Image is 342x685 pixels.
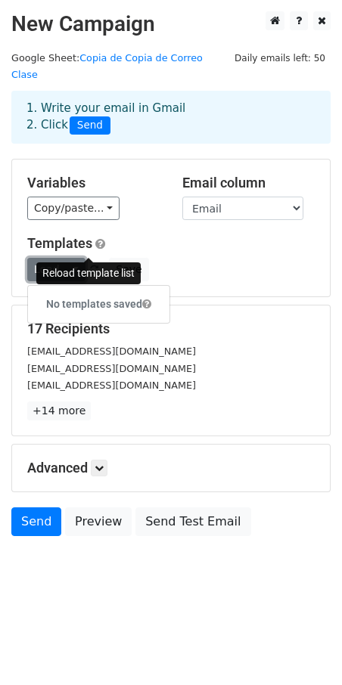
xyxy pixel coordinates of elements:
a: Templates [27,235,92,251]
span: Daily emails left: 50 [229,50,331,67]
span: Send [70,116,110,135]
h5: Advanced [27,460,315,476]
small: [EMAIL_ADDRESS][DOMAIN_NAME] [27,346,196,357]
h5: Variables [27,175,160,191]
a: +14 more [27,401,91,420]
h5: Email column [182,175,315,191]
a: Send Test Email [135,507,250,536]
div: Reload template list [36,262,141,284]
h2: New Campaign [11,11,331,37]
a: Preview [65,507,132,536]
div: 1. Write your email in Gmail 2. Click [15,100,327,135]
small: [EMAIL_ADDRESS][DOMAIN_NAME] [27,363,196,374]
h6: No templates saved [28,292,169,317]
a: Daily emails left: 50 [229,52,331,64]
a: Load... [27,258,85,281]
a: Send [11,507,61,536]
small: [EMAIL_ADDRESS][DOMAIN_NAME] [27,380,196,391]
small: Google Sheet: [11,52,203,81]
a: Copy/paste... [27,197,120,220]
h5: 17 Recipients [27,321,315,337]
a: Copia de Copia de Correo Clase [11,52,203,81]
